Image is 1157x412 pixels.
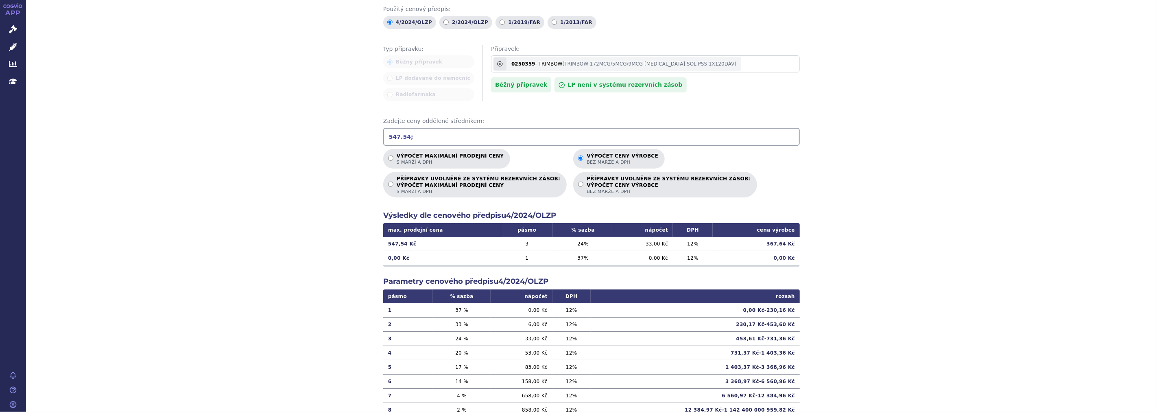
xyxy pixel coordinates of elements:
th: pásmo [501,223,553,237]
span: Použitý cenový předpis: [383,5,800,13]
p: PŘÍPRAVKY UVOLNĚNÉ ZE SYSTÉMU REZERVNÍCH ZÁSOB: [397,176,560,195]
td: 6,00 Kč [491,317,552,331]
td: 230,17 Kč - 453,60 Kč [591,317,800,331]
th: rozsah [591,289,800,303]
td: 12 % [552,317,591,331]
td: 3 [501,237,553,251]
th: pásmo [383,289,433,303]
td: 33,00 Kč [491,331,552,346]
input: Zadejte ceny oddělené středníkem [383,128,800,146]
input: Výpočet maximální prodejní cenys marží a DPH [388,156,393,161]
strong: VÝPOČET MAXIMÁLNÍ PRODEJNÍ CENY [397,182,560,188]
div: Běžný přípravek [491,77,551,92]
td: 2 [383,317,433,331]
th: cena výrobce [713,223,800,237]
input: PŘÍPRAVKY UVOLNĚNÉ ZE SYSTÉMU REZERVNÍCH ZÁSOB:VÝPOČET CENY VÝROBCEbez marže a DPH [578,182,583,187]
input: 4/2024/OLZP [387,20,393,25]
td: 731,37 Kč - 1 403,36 Kč [591,346,800,360]
input: 2/2024/OLZP [443,20,449,25]
td: 0,00 Kč [491,303,552,318]
td: 12 % [552,346,591,360]
td: 658,00 Kč [491,388,552,403]
td: 547,54 Kč [383,237,501,251]
td: 0,00 Kč [383,251,501,265]
td: 1 403,37 Kč - 3 368,96 Kč [591,360,800,374]
td: 0,00 Kč [613,251,673,265]
td: 53,00 Kč [491,346,552,360]
div: LP není v systému rezervních zásob [554,77,686,92]
span: Typ přípravku: [383,45,474,53]
td: 4 [383,346,433,360]
td: 37 % [553,251,613,265]
span: s marží a DPH [397,188,560,195]
td: 6 [383,374,433,388]
td: 12 % [673,237,713,251]
td: 7 [383,388,433,403]
td: 3 368,97 Kč - 6 560,96 Kč [591,374,800,388]
td: 12 % [552,303,591,318]
td: 12 % [552,374,591,388]
input: PŘÍPRAVKY UVOLNĚNÉ ZE SYSTÉMU REZERVNÍCH ZÁSOB:VÝPOČET MAXIMÁLNÍ PRODEJNÍ CENYs marží a DPH [388,182,393,187]
label: 1/2019/FAR [496,16,544,29]
td: 83,00 Kč [491,360,552,374]
span: Zadejte ceny oddělené středníkem: [383,117,800,125]
th: DPH [552,289,591,303]
p: Výpočet maximální prodejní ceny [397,153,504,165]
h2: Výsledky dle cenového předpisu 4/2024/OLZP [383,210,800,221]
td: 24 % [433,331,491,346]
span: bez marže a DPH [587,188,750,195]
td: 453,61 Kč - 731,36 Kč [591,331,800,346]
label: 1/2013/FAR [548,16,596,29]
span: bez marže a DPH [587,159,658,165]
td: 367,64 Kč [713,237,800,251]
td: 1 [501,251,553,265]
label: 2/2024/OLZP [439,16,492,29]
h2: Parametry cenového předpisu 4/2024/OLZP [383,276,800,287]
input: 1/2013/FAR [552,20,557,25]
td: 12 % [673,251,713,265]
td: 24 % [553,237,613,251]
th: DPH [673,223,713,237]
input: 1/2019/FAR [500,20,505,25]
td: 0,00 Kč - 230,16 Kč [591,303,800,318]
td: 0,00 Kč [713,251,800,265]
th: % sazba [553,223,613,237]
td: 1 [383,303,433,318]
td: 12 % [552,331,591,346]
input: Výpočet ceny výrobcebez marže a DPH [578,156,583,161]
p: PŘÍPRAVKY UVOLNĚNÉ ZE SYSTÉMU REZERVNÍCH ZÁSOB: [587,176,750,195]
td: 12 % [552,388,591,403]
td: 14 % [433,374,491,388]
td: 33,00 Kč [613,237,673,251]
td: 6 560,97 Kč - 12 384,96 Kč [591,388,800,403]
p: Výpočet ceny výrobce [587,153,658,165]
th: max. prodejní cena [383,223,501,237]
label: 4/2024/OLZP [383,16,436,29]
th: nápočet [613,223,673,237]
strong: VÝPOČET CENY VÝROBCE [587,182,750,188]
td: 20 % [433,346,491,360]
td: 4 % [433,388,491,403]
td: 33 % [433,317,491,331]
th: nápočet [491,289,552,303]
span: s marží a DPH [397,159,504,165]
td: 5 [383,360,433,374]
th: % sazba [433,289,491,303]
td: 3 [383,331,433,346]
td: 158,00 Kč [491,374,552,388]
span: Přípravek: [491,45,800,53]
td: 37 % [433,303,491,318]
td: 12 % [552,360,591,374]
td: 17 % [433,360,491,374]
